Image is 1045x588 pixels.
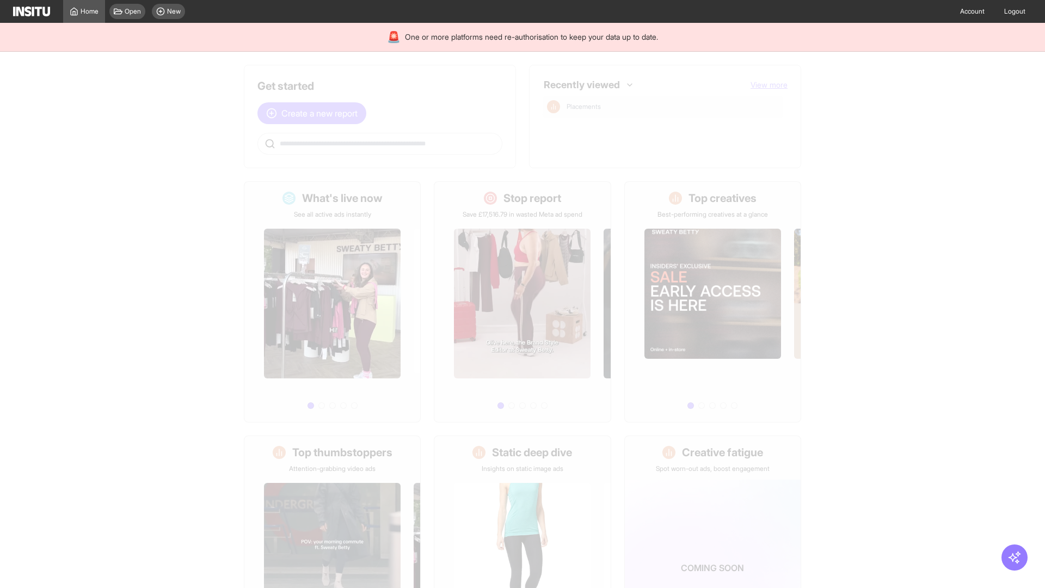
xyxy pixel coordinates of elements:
span: Home [81,7,99,16]
img: Logo [13,7,50,16]
span: One or more platforms need re-authorisation to keep your data up to date. [405,32,658,42]
span: New [167,7,181,16]
div: 🚨 [387,29,401,45]
span: Open [125,7,141,16]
